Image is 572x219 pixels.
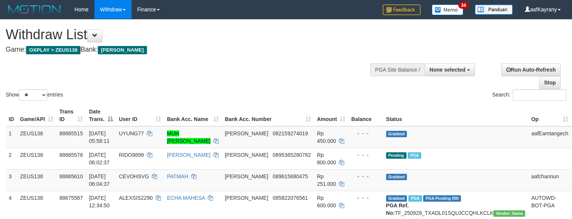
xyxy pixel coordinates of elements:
a: [PERSON_NAME] [167,152,210,158]
th: Op: activate to sort column ascending [528,105,571,126]
b: PGA Ref. No: [386,202,409,216]
img: MOTION_logo.png [6,4,63,15]
th: Date Trans.: activate to sort column descending [86,105,116,126]
input: Search: [513,89,566,101]
span: [DATE] 12:34:50 [89,195,110,208]
th: ID [6,105,17,126]
span: Grabbed [386,174,407,180]
a: PATMAH [167,173,188,179]
span: [PERSON_NAME] [225,173,268,179]
span: UYUNG77 [119,130,144,136]
th: Status [383,105,529,126]
span: [PERSON_NAME] [98,46,147,54]
th: Game/API: activate to sort column ascending [17,105,56,126]
span: [PERSON_NAME] [225,130,268,136]
div: - - - [351,151,380,159]
img: Feedback.jpg [383,5,420,15]
img: Button%20Memo.svg [432,5,464,15]
span: [PERSON_NAME] [225,195,268,201]
th: Balance [348,105,383,126]
th: User ID: activate to sort column ascending [116,105,164,126]
label: Search: [492,89,566,101]
span: Rp 251.000 [317,173,336,187]
span: Rp 450.000 [317,130,336,144]
span: Copy 082159274019 to clipboard [273,130,308,136]
th: Trans ID: activate to sort column ascending [56,105,86,126]
th: Bank Acc. Number: activate to sort column ascending [222,105,314,126]
th: Amount: activate to sort column ascending [314,105,348,126]
td: aafchannun [528,169,571,191]
h1: Withdraw List [6,27,374,42]
span: Grabbed [386,195,407,202]
span: Copy 0895365280782 to clipboard [273,152,311,158]
div: - - - [351,194,380,202]
span: 34 [458,2,468,9]
span: Vendor URL: https://trx31.1velocity.biz [493,210,525,217]
span: 88865515 [59,130,83,136]
span: Grabbed [386,131,407,137]
td: aafEamtangech [528,126,571,148]
select: Showentries [19,89,47,101]
label: Show entries [6,89,63,101]
span: [DATE] 06:04:37 [89,173,110,187]
span: [DATE] 05:58:11 [89,130,110,144]
div: - - - [351,130,380,137]
span: Marked by aafkaynarin [408,152,421,159]
span: 88865610 [59,173,83,179]
span: CEVOHSVG [119,173,149,179]
img: panduan.png [475,5,513,15]
button: None selected [425,63,475,76]
span: Copy 085822076561 to clipboard [273,195,308,201]
th: Bank Acc. Name: activate to sort column ascending [164,105,222,126]
span: 88865576 [59,152,83,158]
span: Rp 800.000 [317,152,336,165]
span: PGA Pending [423,195,461,202]
span: Rp 600.000 [317,195,336,208]
a: ECHA MAHESA [167,195,205,201]
td: ZEUS138 [17,126,56,148]
a: Run Auto-Refresh [501,63,561,76]
span: 88675587 [59,195,83,201]
span: [DATE] 06:02:37 [89,152,110,165]
span: OXPLAY > ZEUS138 [26,46,80,54]
div: - - - [351,173,380,180]
span: Pending [386,152,407,159]
td: ZEUS138 [17,169,56,191]
span: ALEXSIS2290 [119,195,153,201]
td: 2 [6,148,17,169]
span: None selected [430,67,465,73]
span: Marked by aafpengsreynich [408,195,422,202]
span: RIDO9899 [119,152,144,158]
a: Stop [539,76,561,89]
span: Copy 089615680475 to clipboard [273,173,308,179]
span: [PERSON_NAME] [225,152,268,158]
td: 3 [6,169,17,191]
td: ZEUS138 [17,148,56,169]
a: MUH [PERSON_NAME] [167,130,210,144]
div: PGA Site Balance / [370,63,425,76]
td: 1 [6,126,17,148]
h4: Game: Bank: [6,46,374,54]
